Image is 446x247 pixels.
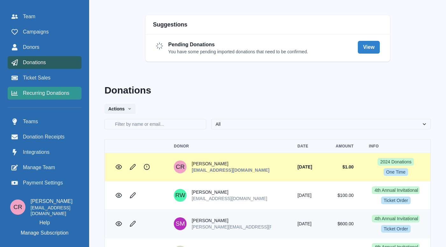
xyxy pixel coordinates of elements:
a: Campaigns [8,26,81,38]
a: Help [39,219,50,227]
span: Donors [23,43,39,51]
a: View Donation [112,161,125,173]
a: Recurring Donations [8,87,81,100]
div: Scott Murley [176,221,185,227]
a: Edit Donation [126,217,139,230]
div: Connor Reaumond [13,204,22,210]
a: Edit Donation [126,189,139,202]
div: Ryan Walsh [175,192,185,198]
th: Info [361,140,431,153]
a: 4th Annual Invitational 50/50 Raffle Golf and Contests 2025 [372,215,420,222]
input: Filter by name or email... [104,119,206,129]
a: 2024 Donations [378,158,414,166]
a: Team [8,10,81,23]
p: $100.00 [330,192,354,198]
span: Donations [23,59,46,66]
a: Ryan Walsh[PERSON_NAME][EMAIL_ADDRESS][DOMAIN_NAME] [174,189,282,202]
td: [DATE] [290,210,323,238]
button: View [358,41,379,54]
a: Scott Murley[PERSON_NAME][PERSON_NAME][EMAIL_ADDRESS][PERSON_NAME][DOMAIN_NAME] [174,217,282,230]
a: Donors [8,41,81,54]
a: Integrations [8,146,81,159]
span: Recurring Donations [23,89,69,97]
span: Donation Receipts [23,133,65,141]
a: 4th Annual Invitational 50/50 Raffle Golf and Contests 2025 [372,186,420,194]
p: $600.00 [330,221,354,227]
p: [PERSON_NAME] [31,198,79,205]
span: Pending Donations [168,42,215,47]
span: Ticket Order [381,225,411,233]
span: Ticket Sales [23,74,51,82]
p: Manage Subscription [21,229,68,237]
a: Teams [8,115,81,128]
a: Donation Receipts [8,131,81,143]
p: [PERSON_NAME] [192,217,271,224]
p: [PERSON_NAME] [192,161,269,167]
p: $1.00 [330,164,354,170]
a: Connor Reaumond[PERSON_NAME][EMAIL_ADDRESS][DOMAIN_NAME] [174,161,282,173]
th: Amount [323,140,361,153]
button: Actions [104,104,135,114]
p: [PERSON_NAME] [192,189,267,195]
span: Integrations [23,148,50,156]
a: Edit Donation [126,161,139,173]
p: [EMAIL_ADDRESS][DOMAIN_NAME] [192,195,267,202]
a: View Donation [112,217,125,230]
th: Donor [166,140,290,153]
span: One Time [384,168,408,176]
td: [DATE] [290,153,323,181]
div: You have some pending imported donations that need to be confirmed. [168,49,352,55]
div: Connor Reaumond [176,164,185,170]
p: [EMAIL_ADDRESS][DOMAIN_NAME] [31,205,79,216]
h2: Donations [104,85,431,96]
span: Manage Team [23,164,55,171]
h3: Suggestions [153,20,382,29]
span: Team [23,13,35,20]
span: Payment Settings [23,179,63,187]
td: [DATE] [290,181,323,210]
p: [EMAIL_ADDRESS][DOMAIN_NAME] [192,167,269,173]
a: Ticket Sales [8,71,81,84]
a: View Donation [112,189,125,202]
a: Manage Team [8,161,81,174]
a: Donations [8,56,81,69]
button: Confirm Donation [140,161,153,173]
p: [PERSON_NAME][EMAIL_ADDRESS][PERSON_NAME][DOMAIN_NAME] [192,224,271,230]
th: Date [290,140,323,153]
span: Ticket Order [381,197,411,204]
span: Teams [23,118,38,125]
span: Campaigns [23,28,49,36]
a: Payment Settings [8,176,81,189]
